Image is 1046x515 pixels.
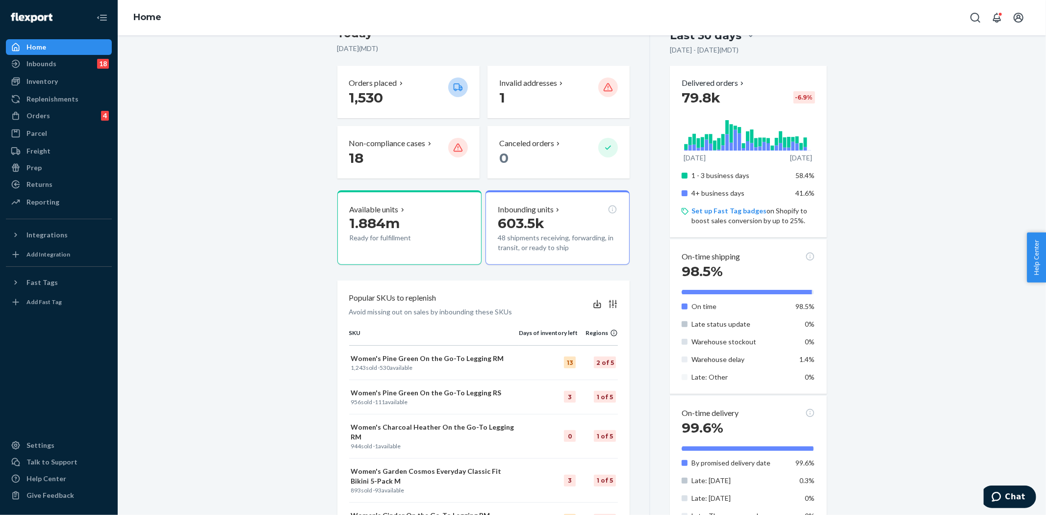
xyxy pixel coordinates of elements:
[97,59,109,69] div: 18
[6,126,112,141] a: Parcel
[564,430,576,442] div: 0
[351,354,517,363] p: Women's Pine Green On the Go-To Legging RM
[793,91,815,103] div: -6.9 %
[691,476,788,486] p: Late: [DATE]
[350,215,400,232] span: 1.884m
[519,329,578,345] th: Days of inventory left
[349,89,383,106] span: 1,530
[26,77,58,86] div: Inventory
[26,298,62,306] div: Add Fast Tag
[691,493,788,503] p: Late: [DATE]
[349,307,512,317] p: Avoid missing out on sales by inbounding these SKUs
[984,486,1036,510] iframe: Opens a widget where you can chat to one of our agents
[805,494,815,502] span: 0%
[350,204,399,215] p: Available units
[691,372,788,382] p: Late: Other
[800,476,815,485] span: 0.3%
[498,215,544,232] span: 603.5k
[487,126,630,179] button: Canceled orders 0
[351,442,517,450] p: sold · available
[6,488,112,503] button: Give Feedback
[682,77,746,89] button: Delivered orders
[796,459,815,467] span: 99.6%
[1027,232,1046,283] span: Help Center
[375,398,385,406] span: 111
[682,251,740,262] p: On-time shipping
[966,8,985,27] button: Open Search Box
[26,129,47,138] div: Parcel
[594,430,616,442] div: 1 of 5
[101,111,109,121] div: 4
[796,302,815,310] span: 98.5%
[351,364,366,371] span: 1,243
[682,419,723,436] span: 99.6%
[691,319,788,329] p: Late status update
[796,171,815,180] span: 58.4%
[691,188,788,198] p: 4+ business days
[126,3,169,32] ol: breadcrumbs
[578,329,618,337] div: Regions
[351,388,517,398] p: Women's Pine Green On the Go-To Legging RS
[351,487,361,494] span: 893
[375,442,379,450] span: 1
[691,206,815,226] p: on Shopify to boost sales conversion by up to 25%.
[349,292,436,304] p: Popular SKUs to replenish
[498,233,617,253] p: 48 shipments receiving, forwarding, in transit, or ready to ship
[351,486,517,494] p: sold · available
[6,227,112,243] button: Integrations
[499,138,554,149] p: Canceled orders
[26,42,46,52] div: Home
[375,487,382,494] span: 93
[691,206,766,215] a: Set up Fast Tag badges
[26,250,70,258] div: Add Integration
[594,475,616,487] div: 1 of 5
[26,230,68,240] div: Integrations
[682,89,720,106] span: 79.8k
[349,329,519,345] th: SKU
[337,190,482,265] button: Available units1.884mReady for fulfillment
[805,320,815,328] span: 0%
[26,163,42,173] div: Prep
[6,56,112,72] a: Inbounds18
[790,153,812,163] p: [DATE]
[26,180,52,189] div: Returns
[351,398,361,406] span: 956
[6,160,112,176] a: Prep
[691,302,788,311] p: On time
[670,45,739,55] p: [DATE] - [DATE] ( MDT )
[800,355,815,363] span: 1.4%
[499,150,509,166] span: 0
[691,337,788,347] p: Warehouse stockout
[133,12,161,23] a: Home
[498,204,554,215] p: Inbounding units
[26,490,74,500] div: Give Feedback
[6,194,112,210] a: Reporting
[92,8,112,27] button: Close Navigation
[350,233,440,243] p: Ready for fulfillment
[26,111,50,121] div: Orders
[485,190,630,265] button: Inbounding units603.5k48 shipments receiving, forwarding, in transit, or ready to ship
[805,337,815,346] span: 0%
[26,94,78,104] div: Replenishments
[1009,8,1028,27] button: Open account menu
[26,440,54,450] div: Settings
[691,355,788,364] p: Warehouse delay
[349,150,364,166] span: 18
[6,454,112,470] button: Talk to Support
[337,44,630,53] p: [DATE] ( MDT )
[691,171,788,180] p: 1 - 3 business days
[691,458,788,468] p: By promised delivery date
[684,153,706,163] p: [DATE]
[564,357,576,368] div: 13
[682,263,723,280] span: 98.5%
[351,466,517,486] p: Women's Garden Cosmos Everyday Classic Fit Bikini 5-Pack M
[351,398,517,406] p: sold · available
[6,177,112,192] a: Returns
[6,438,112,453] a: Settings
[796,189,815,197] span: 41.6%
[564,391,576,403] div: 3
[6,74,112,89] a: Inventory
[670,28,741,43] div: Last 30 days
[26,146,51,156] div: Freight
